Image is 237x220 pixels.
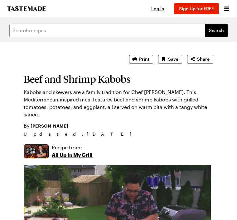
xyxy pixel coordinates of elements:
[174,3,219,14] button: Sign Up for FREE
[168,56,178,62] span: Save
[52,144,93,151] p: Recipe from:
[6,6,47,11] a: To Tastemade Home Page
[31,122,68,129] a: [PERSON_NAME]
[24,131,138,138] span: Updated : [DATE]
[24,88,213,118] p: Kabobs and skewers are a family tradition for Chef [PERSON_NAME]. This Mediterranean-inspired mea...
[205,24,228,37] button: filters
[151,6,164,11] span: Log In
[223,5,231,13] button: Open menu
[179,6,214,11] span: Sign Up for FREE
[24,144,49,158] img: Show where recipe is used
[209,27,224,34] span: Search
[129,55,153,63] button: Print
[158,55,182,63] button: Save recipe
[139,56,149,62] span: Print
[187,55,213,63] button: Share
[197,56,210,62] span: Share
[52,144,93,159] a: Recipe from:All Up In My Grill
[24,122,68,129] p: By
[24,73,213,85] h1: Beef and Shrimp Kabobs
[52,151,93,159] p: All Up In My Grill
[145,6,170,12] button: Log In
